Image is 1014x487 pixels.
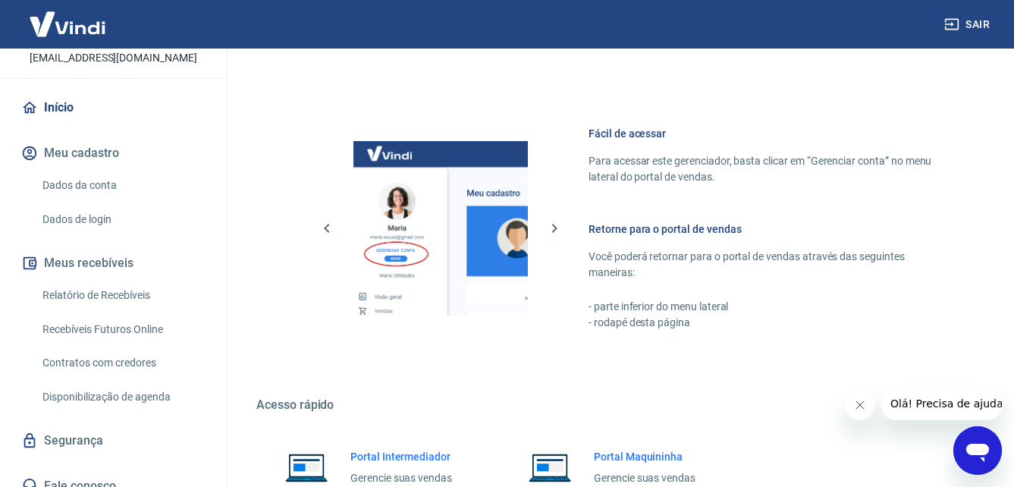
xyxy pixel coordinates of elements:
[941,11,996,39] button: Sair
[881,387,1002,420] iframe: Mensagem da empresa
[18,424,209,457] a: Segurança
[518,449,582,485] img: Imagem de um notebook aberto
[589,222,941,237] h6: Retorne para o portal de vendas
[18,1,117,47] img: Vindi
[18,247,209,280] button: Meus recebíveis
[350,449,472,464] h6: Portal Intermediador
[9,11,127,23] span: Olá! Precisa de ajuda?
[18,137,209,170] button: Meu cadastro
[589,315,941,331] p: - rodapé desta página
[36,280,209,311] a: Relatório de Recebíveis
[845,390,875,420] iframe: Fechar mensagem
[589,153,941,185] p: Para acessar este gerenciador, basta clicar em “Gerenciar conta” no menu lateral do portal de ven...
[36,382,209,413] a: Disponibilização de agenda
[256,397,978,413] h5: Acesso rápido
[275,449,338,485] img: Imagem de um notebook aberto
[36,170,209,201] a: Dados da conta
[353,141,528,316] img: Imagem da dashboard mostrando o botão de gerenciar conta na sidebar no lado esquerdo
[589,126,941,141] h6: Fácil de acessar
[589,249,941,281] p: Você poderá retornar para o portal de vendas através das seguintes maneiras:
[36,314,209,345] a: Recebíveis Futuros Online
[18,91,209,124] a: Início
[36,347,209,379] a: Contratos com credores
[953,426,1002,475] iframe: Botão para abrir a janela de mensagens
[36,204,209,235] a: Dados de login
[594,449,716,464] h6: Portal Maquininha
[589,299,941,315] p: - parte inferior do menu lateral
[30,50,197,66] p: [EMAIL_ADDRESS][DOMAIN_NAME]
